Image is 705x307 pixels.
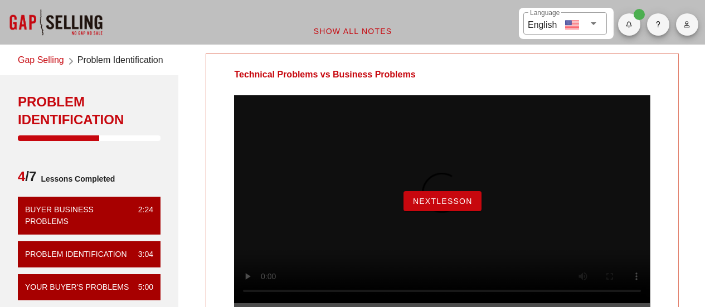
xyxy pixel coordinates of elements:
[18,168,36,190] span: /7
[206,54,443,95] div: Technical Problems vs Business Problems
[18,93,161,129] div: Problem Identification
[25,248,127,260] div: Problem Identification
[129,204,153,227] div: 2:24
[25,281,129,293] div: Your Buyer's Problems
[523,12,607,35] div: LanguageEnglish
[530,9,560,17] label: Language
[313,27,392,36] span: Show All Notes
[36,168,115,190] span: Lessons Completed
[403,191,482,211] button: NextLesson
[18,53,64,69] a: Gap Selling
[77,53,163,69] span: Problem Identification
[129,281,153,293] div: 5:00
[129,248,153,260] div: 3:04
[304,21,401,41] button: Show All Notes
[18,169,25,184] span: 4
[528,16,557,32] div: English
[634,9,645,20] span: Badge
[25,204,129,227] div: Buyer Business Problems
[412,197,473,206] span: NextLesson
